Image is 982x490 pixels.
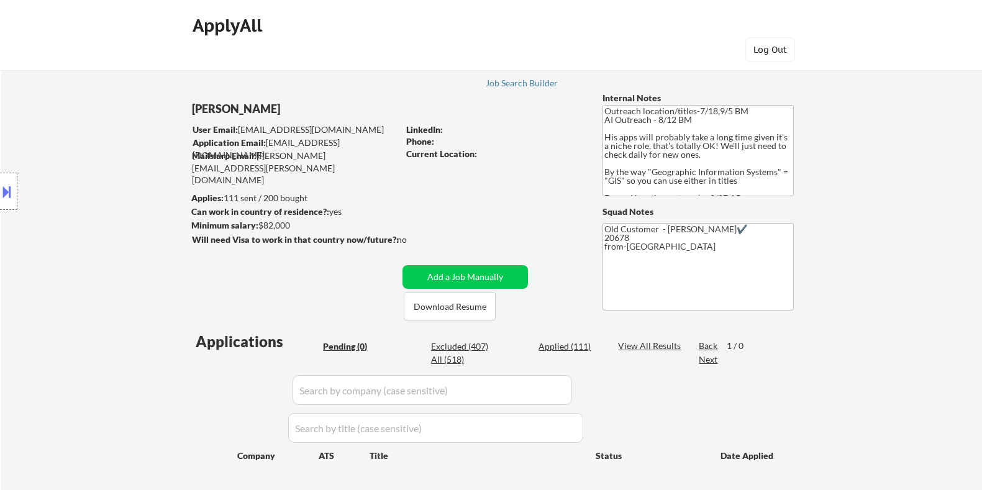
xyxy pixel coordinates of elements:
button: Add a Job Manually [402,265,528,289]
div: [PERSON_NAME] [192,101,447,117]
div: Back [699,340,719,352]
div: Company [237,450,319,462]
div: Job Search Builder [486,79,558,88]
div: Status [596,444,702,466]
div: Next [699,353,719,366]
div: [EMAIL_ADDRESS][DOMAIN_NAME] [193,137,398,161]
div: Applied (111) [539,340,601,353]
div: Date Applied [721,450,775,462]
div: Internal Notes [602,92,794,104]
div: yes [191,206,394,218]
div: ApplyAll [193,15,266,36]
button: Log Out [745,37,795,62]
strong: LinkedIn: [406,124,443,135]
div: [EMAIL_ADDRESS][DOMAIN_NAME] [193,124,398,136]
div: $82,000 [191,219,398,232]
button: Download Resume [404,293,496,320]
div: ATS [319,450,370,462]
strong: Can work in country of residence?: [191,206,329,217]
div: Squad Notes [602,206,794,218]
div: Applications [196,334,319,349]
strong: Phone: [406,136,434,147]
div: 111 sent / 200 bought [191,192,398,204]
input: Search by company (case sensitive) [293,375,572,405]
strong: Application Email: [193,137,266,148]
input: Search by title (case sensitive) [288,413,583,443]
strong: Will need Visa to work in that country now/future?: [192,234,399,245]
strong: Current Location: [406,148,477,159]
div: Pending (0) [323,340,385,353]
strong: Mailslurp Email: [192,150,257,161]
div: [PERSON_NAME][EMAIL_ADDRESS][PERSON_NAME][DOMAIN_NAME] [192,150,398,186]
div: All (518) [431,353,493,366]
a: Job Search Builder [486,78,558,91]
div: 1 / 0 [727,340,755,352]
div: no [397,234,432,246]
div: Excluded (407) [431,340,493,353]
strong: Minimum salary: [191,220,258,230]
div: Title [370,450,584,462]
div: View All Results [618,340,684,352]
